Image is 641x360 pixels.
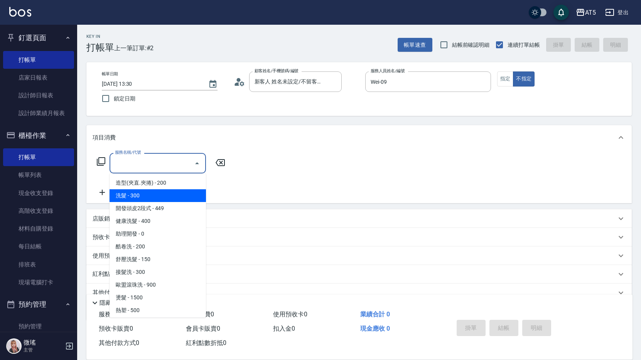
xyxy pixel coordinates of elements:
[508,41,540,49] span: 連續打單結帳
[86,34,114,39] h2: Key In
[398,38,432,52] button: 帳單速查
[186,325,220,332] span: 會員卡販賣 0
[3,294,74,314] button: 預約管理
[186,339,226,346] span: 紅利點數折抵 0
[99,339,139,346] span: 其他付款方式 0
[452,41,490,49] span: 結帳前確認明細
[102,78,201,90] input: YYYY/MM/DD hh:mm
[3,69,74,87] a: 店家日報表
[3,28,74,48] button: 釘選頁面
[114,95,135,103] span: 鎖定日期
[602,5,632,20] button: 登出
[110,266,206,278] span: 接髮洗 - 300
[513,71,535,87] button: 不指定
[3,318,74,335] a: 預約管理
[110,291,206,304] span: 燙髮 - 1500
[102,71,118,77] label: 帳單日期
[360,311,390,318] span: 業績合計 0
[553,5,569,20] button: save
[86,228,632,246] div: 預收卡販賣
[86,42,114,53] h3: 打帳單
[110,304,206,317] span: 熱塑 - 500
[9,7,31,17] img: Logo
[191,157,203,170] button: Close
[93,233,121,241] p: 預收卡販賣
[3,202,74,220] a: 高階收支登錄
[585,8,596,17] div: AT5
[573,5,599,20] button: AT5
[3,184,74,202] a: 現金收支登錄
[110,189,206,202] span: 洗髮 - 300
[110,278,206,291] span: 歐盟滾珠洗 - 900
[3,87,74,104] a: 設計師日報表
[86,284,632,302] div: 其他付款方式入金可用餘額: 0
[24,346,63,353] p: 主管
[3,273,74,291] a: 現場電腦打卡
[86,125,632,150] div: 項目消費
[86,209,632,228] div: 店販銷售
[110,202,206,215] span: 開發頭皮2段式 - 449
[6,338,22,354] img: Person
[93,134,116,142] p: 項目消費
[3,104,74,122] a: 設計師業績月報表
[255,68,299,74] label: 顧客姓名/手機號碼/編號
[100,299,134,307] p: 隱藏業績明細
[93,215,116,223] p: 店販銷售
[110,317,206,329] span: 局部燙 - 999
[86,246,632,265] div: 使用預收卡
[273,325,295,332] span: 扣入金 0
[3,166,74,184] a: 帳單列表
[371,68,405,74] label: 服務人員姓名/編號
[93,289,164,297] p: 其他付款方式
[497,71,514,87] button: 指定
[110,177,206,189] span: 造型(夾直.夾捲) - 200
[3,256,74,273] a: 排班表
[204,75,222,93] button: Choose date, selected date is 2025-10-05
[3,238,74,255] a: 每日結帳
[24,339,63,346] h5: 微瑤
[3,51,74,69] a: 打帳單
[3,126,74,146] button: 櫃檯作業
[99,325,133,332] span: 預收卡販賣 0
[3,148,74,166] a: 打帳單
[273,311,307,318] span: 使用預收卡 0
[99,311,127,318] span: 服務消費 0
[115,149,141,155] label: 服務名稱/代號
[110,253,206,266] span: 舒壓洗髮 - 150
[86,265,632,284] div: 紅利點數剩餘點數: 9160換算比率: 1
[110,215,206,228] span: 健康洗髮 - 400
[93,252,121,260] p: 使用預收卡
[110,240,206,253] span: 酷卷洗 - 200
[110,228,206,240] span: 助理開發 - 0
[360,325,390,332] span: 現金應收 0
[114,43,154,53] span: 上一筆訂單:#2
[3,220,74,238] a: 材料自購登錄
[93,270,169,278] p: 紅利點數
